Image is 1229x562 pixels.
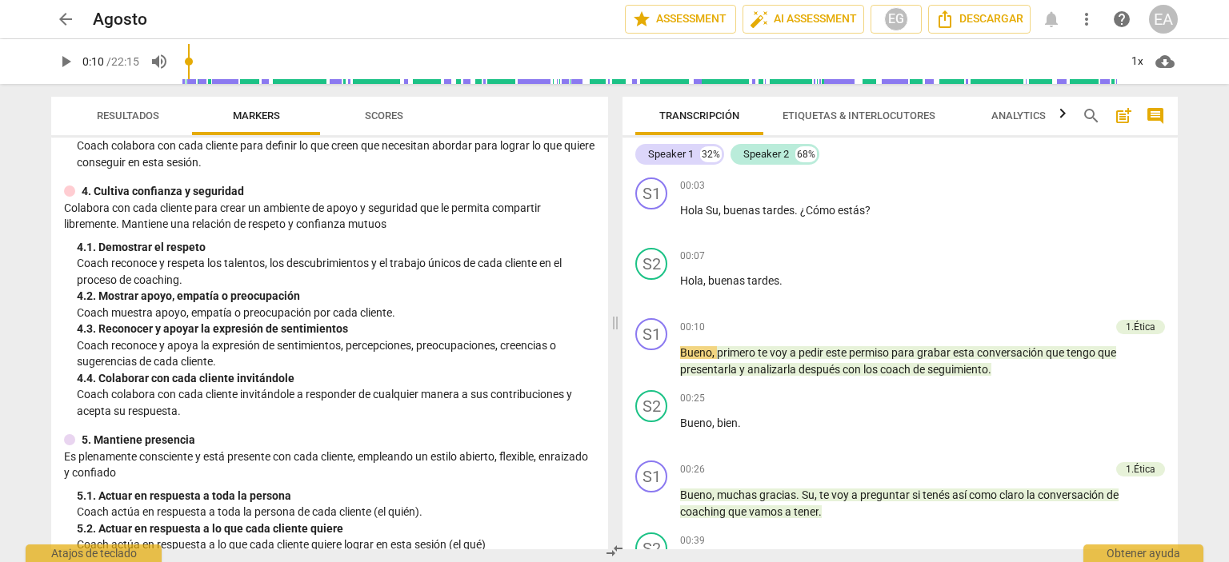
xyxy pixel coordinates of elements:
[1111,103,1136,129] button: Add summary
[706,204,719,217] span: Su
[635,318,667,350] div: Cambiar un interlocutor
[77,520,595,537] div: 5. 2. Actuar en respuesta a lo que cada cliente quiere
[635,177,667,209] div: Cambiar un interlocutor
[680,417,712,429] span: Bueno
[953,346,977,359] span: esta
[150,52,169,71] span: volume_up
[1112,10,1131,29] span: help
[794,505,819,518] span: tener
[680,274,703,287] span: Hola
[747,363,799,376] span: analizarla
[51,47,80,76] button: Reproducir
[815,488,819,501] span: ,
[851,488,860,501] span: a
[928,5,1031,34] button: Descargar
[605,541,624,560] span: compare_arrows
[82,432,195,448] p: 5. Mantiene presencia
[700,146,722,162] div: 32%
[1077,10,1096,29] span: more_vert
[1082,106,1101,126] span: search
[680,346,712,359] span: Bueno
[802,488,815,501] span: Su
[969,488,999,501] span: como
[759,488,796,501] span: gracias
[799,346,826,359] span: pedir
[233,110,280,122] span: Markers
[703,274,708,287] span: ,
[1149,5,1178,34] button: EA
[1155,52,1175,71] span: cloud_download
[799,363,843,376] span: después
[77,255,595,288] p: Coach reconoce y respeta los talentos, los descubrimientos y el trabajo únicos de cada cliente en...
[680,249,705,263] span: 00:07
[849,346,891,359] span: permiso
[790,346,799,359] span: a
[632,10,729,29] span: Assessment
[843,363,863,376] span: con
[977,346,1046,359] span: conversación
[1126,320,1155,334] div: 1.Ética
[871,5,922,34] button: EG
[1143,103,1168,129] button: Mostrar/Ocultar comentarios
[884,7,908,31] div: EG
[635,460,667,492] div: Cambiar un interlocutor
[891,346,917,359] span: para
[680,463,705,476] span: 00:26
[77,305,595,321] p: Coach muestra apoyo, empatía o preocupación por cada cliente.
[912,488,923,501] span: si
[680,179,705,193] span: 00:03
[77,536,595,553] p: Coach actúa en respuesta a lo que cada cliente quiere lograr en esta sesión (el qué)
[712,346,717,359] span: ,
[952,488,969,501] span: así
[717,488,759,501] span: muchas
[1079,103,1104,129] button: Buscar
[93,10,147,30] h2: Agosto
[680,204,706,217] span: Hola
[680,392,705,405] span: 00:25
[838,204,865,217] span: estás
[145,47,174,76] button: Volume
[708,274,747,287] span: buenas
[712,488,717,501] span: ,
[77,288,595,305] div: 4. 2. Mostrar apoyo, empatía o preocupación
[831,488,851,501] span: voy
[64,448,595,481] p: Es plenamente consciente y está presente con cada cliente, empleando un estilo abierto, flexible...
[680,363,739,376] span: presentarla
[1107,488,1119,501] span: de
[800,204,838,217] span: ¿Cómo
[82,55,104,68] span: 0:10
[648,146,694,162] div: Speaker 1
[779,274,783,287] span: .
[819,488,831,501] span: te
[743,5,864,34] button: AI Assessment
[1098,346,1116,359] span: que
[82,183,244,200] p: 4. Cultiva confianza y seguridad
[712,417,717,429] span: ,
[1027,488,1038,501] span: la
[680,505,728,518] span: coaching
[795,204,800,217] span: .
[739,363,747,376] span: y
[659,110,739,122] span: Transcripción
[680,534,705,548] span: 00:39
[717,346,758,359] span: primero
[723,204,763,217] span: buenas
[1114,106,1133,126] span: post_add
[680,488,712,501] span: Bueno
[97,110,159,122] span: Resultados
[785,505,794,518] span: a
[77,370,595,387] div: 4. 4. Colaborar con cada cliente invitándole
[865,204,871,217] span: ?
[988,363,991,376] span: .
[783,110,935,122] span: Etiquetas & Interlocutores
[863,363,880,376] span: los
[1107,5,1136,34] a: Obtener ayuda
[913,363,927,376] span: de
[77,386,595,419] p: Coach colabora con cada cliente invitándole a responder de cualquier manera a sus contribuciones ...
[77,321,595,337] div: 4. 3. Reconocer y apoyar la expresión de sentimientos
[56,52,75,71] span: play_arrow
[77,488,595,504] div: 5. 1. Actuar en respuesta a toda la persona
[758,346,770,359] span: te
[635,390,667,422] div: Cambiar un interlocutor
[927,363,988,376] span: seguimiento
